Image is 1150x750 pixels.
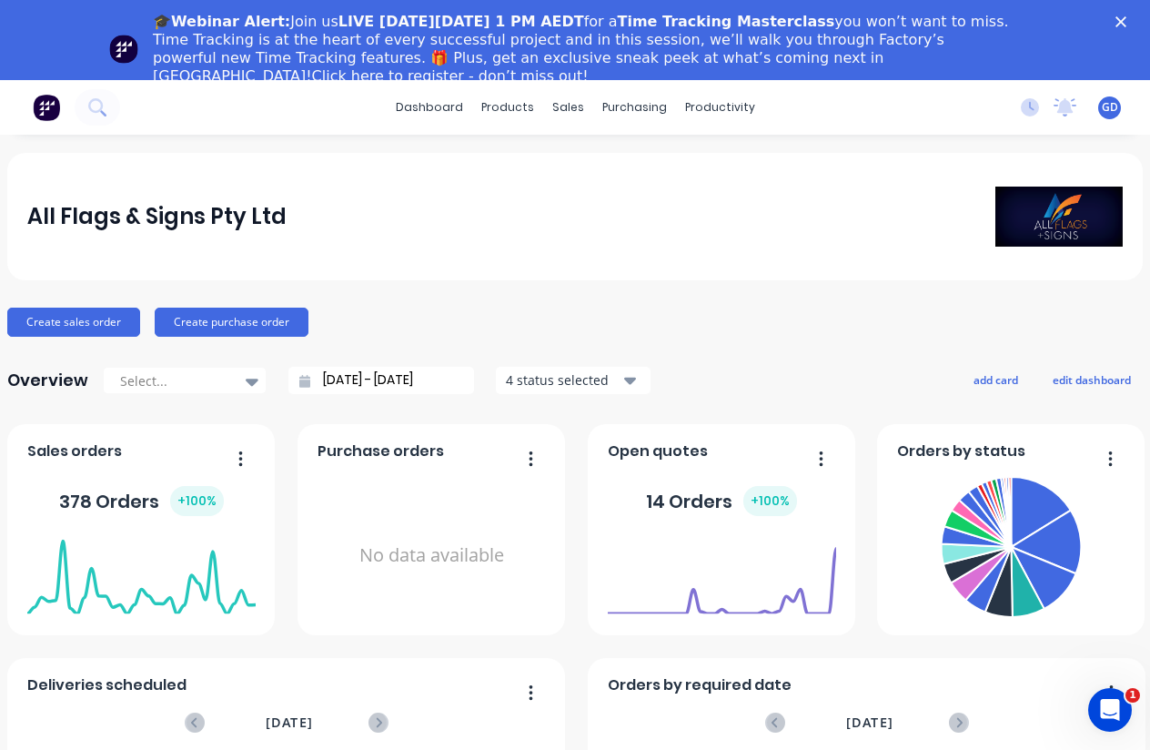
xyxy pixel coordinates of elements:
[266,713,313,733] span: [DATE]
[7,308,140,337] button: Create sales order
[318,441,444,462] span: Purchase orders
[338,13,584,30] b: LIVE [DATE][DATE] 1 PM AEDT
[608,441,708,462] span: Open quotes
[646,486,797,516] div: 14 Orders
[155,308,308,337] button: Create purchase order
[1088,688,1132,732] iframe: Intercom live chat
[1041,368,1143,391] button: edit dashboard
[1115,16,1134,27] div: Close
[676,94,764,121] div: productivity
[59,486,224,516] div: 378 Orders
[995,187,1123,247] img: All Flags & Signs Pty Ltd
[472,94,543,121] div: products
[27,441,122,462] span: Sales orders
[618,13,835,30] b: Time Tracking Masterclass
[743,486,797,516] div: + 100 %
[33,94,60,121] img: Factory
[153,13,290,30] b: 🎓Webinar Alert:
[543,94,593,121] div: sales
[387,94,472,121] a: dashboard
[593,94,676,121] div: purchasing
[1102,99,1118,116] span: GD
[27,198,287,235] div: All Flags & Signs Pty Ltd
[506,370,620,390] div: 4 status selected
[496,367,651,394] button: 4 status selected
[153,13,1012,86] div: Join us for a you won’t want to miss. Time Tracking is at the heart of every successful project a...
[897,441,1025,462] span: Orders by status
[7,362,88,399] div: Overview
[109,35,138,64] img: Profile image for Team
[170,486,224,516] div: + 100 %
[846,713,893,733] span: [DATE]
[312,67,589,85] a: Click here to register - don’t miss out!
[318,470,546,642] div: No data available
[962,368,1030,391] button: add card
[1125,688,1140,703] span: 1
